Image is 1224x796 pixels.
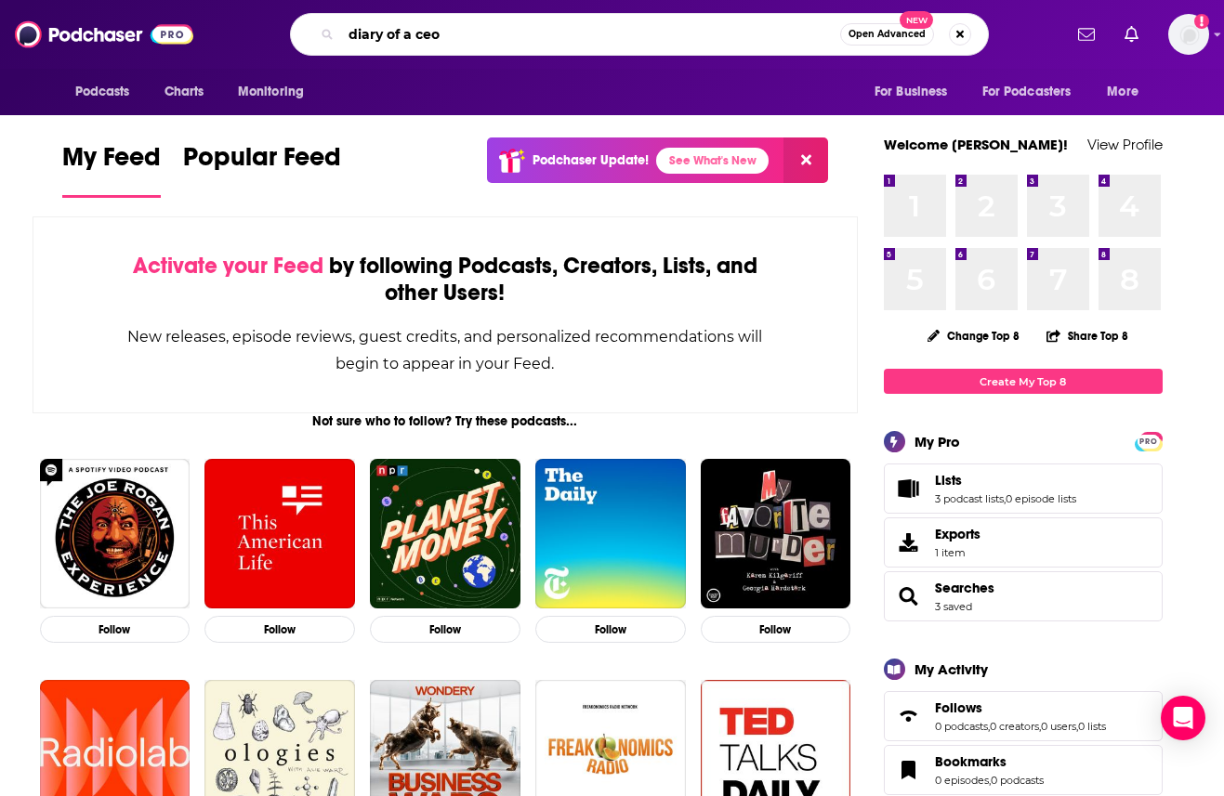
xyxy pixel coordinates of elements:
span: Activate your Feed [133,252,323,280]
a: Bookmarks [890,757,928,783]
a: Follows [935,699,1106,716]
span: Exports [935,526,981,542]
button: Open AdvancedNew [840,23,934,46]
svg: Add a profile image [1194,14,1209,29]
span: Logged in as tinajoell1 [1168,14,1209,55]
div: Not sure who to follow? Try these podcasts... [33,413,859,429]
span: , [988,720,990,733]
a: 3 saved [935,600,972,613]
button: Share Top 8 [1046,318,1129,354]
a: 0 lists [1078,720,1106,733]
img: My Favorite Murder with Karen Kilgariff and Georgia Hardstark [701,459,851,609]
a: PRO [1138,434,1160,448]
div: My Activity [915,660,988,678]
span: For Podcasters [982,79,1072,105]
img: Planet Money [370,459,520,609]
span: Lists [935,472,962,489]
div: by following Podcasts, Creators, Lists, and other Users! [126,253,765,307]
a: Charts [152,74,216,110]
a: Welcome [PERSON_NAME]! [884,136,1068,153]
a: View Profile [1087,136,1163,153]
div: Open Intercom Messenger [1161,696,1205,740]
span: Follows [884,691,1163,741]
a: 0 episodes [935,774,989,787]
span: Follows [935,699,982,716]
div: New releases, episode reviews, guest credits, and personalized recommendations will begin to appe... [126,323,765,377]
a: 0 podcasts [935,720,988,733]
button: open menu [862,74,971,110]
a: See What's New [656,148,769,174]
button: open menu [1094,74,1162,110]
a: Show notifications dropdown [1071,19,1102,50]
div: Search podcasts, credits, & more... [290,13,989,56]
a: Lists [890,476,928,502]
a: Lists [935,472,1076,489]
a: 0 episode lists [1006,492,1076,505]
span: , [1039,720,1041,733]
span: , [1076,720,1078,733]
a: Searches [890,583,928,609]
span: Popular Feed [183,141,341,184]
span: More [1107,79,1138,105]
img: The Joe Rogan Experience [40,459,191,609]
span: Bookmarks [935,753,1007,770]
button: open menu [970,74,1099,110]
span: PRO [1138,435,1160,449]
img: This American Life [204,459,355,609]
span: My Feed [62,141,161,184]
button: Follow [535,616,686,643]
span: Bookmarks [884,745,1163,795]
button: Show profile menu [1168,14,1209,55]
span: 1 item [935,546,981,559]
span: Searches [884,571,1163,621]
a: 0 users [1041,720,1076,733]
span: New [900,11,933,29]
a: Exports [884,517,1163,568]
button: Follow [40,616,191,643]
span: For Business [875,79,948,105]
img: The Daily [535,459,686,609]
button: Follow [701,616,851,643]
input: Search podcasts, credits, & more... [341,20,840,49]
div: My Pro [915,433,960,450]
span: Open Advanced [849,30,926,39]
p: Podchaser Update! [533,152,649,168]
a: Popular Feed [183,141,341,198]
a: Follows [890,703,928,729]
span: , [1004,492,1006,505]
span: Charts [165,79,204,105]
span: Monitoring [238,79,304,105]
a: Create My Top 8 [884,369,1163,394]
span: Lists [884,463,1163,514]
a: Bookmarks [935,753,1044,770]
span: Podcasts [75,79,130,105]
a: Show notifications dropdown [1117,19,1146,50]
span: Exports [890,529,928,555]
button: Follow [204,616,355,643]
span: , [989,774,991,787]
button: open menu [225,74,328,110]
a: 3 podcast lists [935,492,1004,505]
a: 0 creators [990,720,1039,733]
button: open menu [62,74,154,110]
a: Searches [935,580,994,596]
a: 0 podcasts [991,774,1044,787]
img: User Profile [1168,14,1209,55]
img: Podchaser - Follow, Share and Rate Podcasts [15,17,193,52]
button: Change Top 8 [916,324,1032,347]
a: My Feed [62,141,161,198]
button: Follow [370,616,520,643]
